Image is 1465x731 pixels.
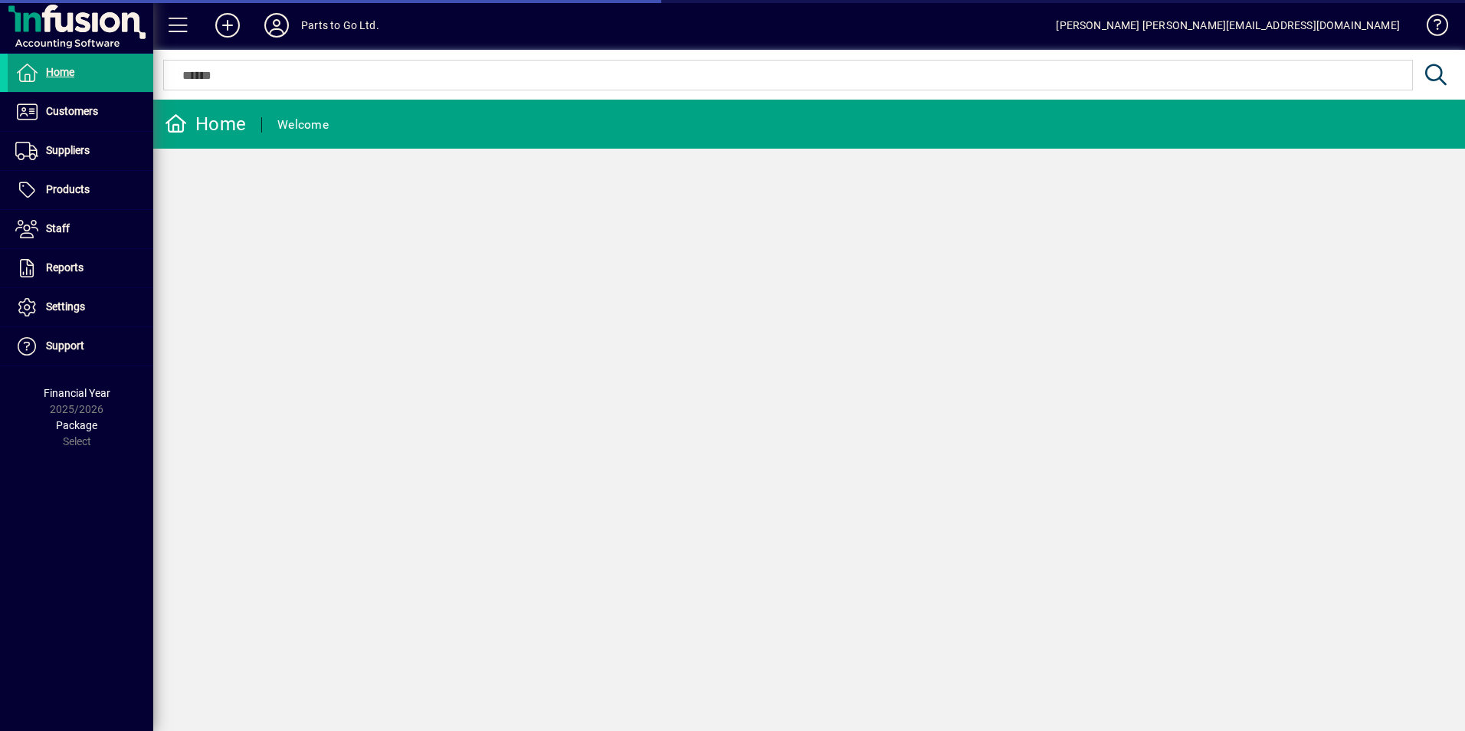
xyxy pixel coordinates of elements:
[8,210,153,248] a: Staff
[8,249,153,287] a: Reports
[8,288,153,326] a: Settings
[203,11,252,39] button: Add
[8,93,153,131] a: Customers
[277,113,329,137] div: Welcome
[165,112,246,136] div: Home
[46,183,90,195] span: Products
[301,13,379,38] div: Parts to Go Ltd.
[1056,13,1400,38] div: [PERSON_NAME] [PERSON_NAME][EMAIL_ADDRESS][DOMAIN_NAME]
[56,419,97,431] span: Package
[46,339,84,352] span: Support
[46,144,90,156] span: Suppliers
[46,300,85,313] span: Settings
[8,171,153,209] a: Products
[8,132,153,170] a: Suppliers
[46,66,74,78] span: Home
[46,261,84,274] span: Reports
[46,105,98,117] span: Customers
[46,222,70,234] span: Staff
[8,327,153,365] a: Support
[1415,3,1446,53] a: Knowledge Base
[252,11,301,39] button: Profile
[44,387,110,399] span: Financial Year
